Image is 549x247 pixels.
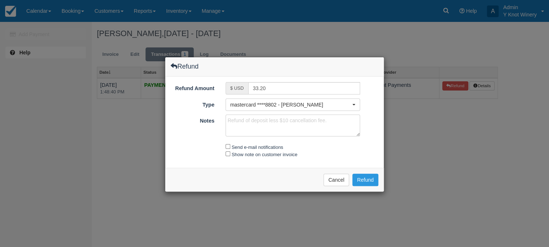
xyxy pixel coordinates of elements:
small: $ USD [230,86,244,91]
label: Refund Amount [165,82,220,92]
label: Show note on customer invoice [232,152,298,157]
label: Type [165,99,220,109]
input: Valid number required. [248,82,360,94]
button: Refund [352,174,378,186]
h4: Refund [171,63,198,70]
button: Cancel [323,174,349,186]
button: mastercard ****8802 - [PERSON_NAME] [226,99,360,111]
span: mastercard ****8802 - [PERSON_NAME] [230,101,351,108]
label: Notes [165,115,220,125]
label: Send e-mail notifications [232,144,283,150]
